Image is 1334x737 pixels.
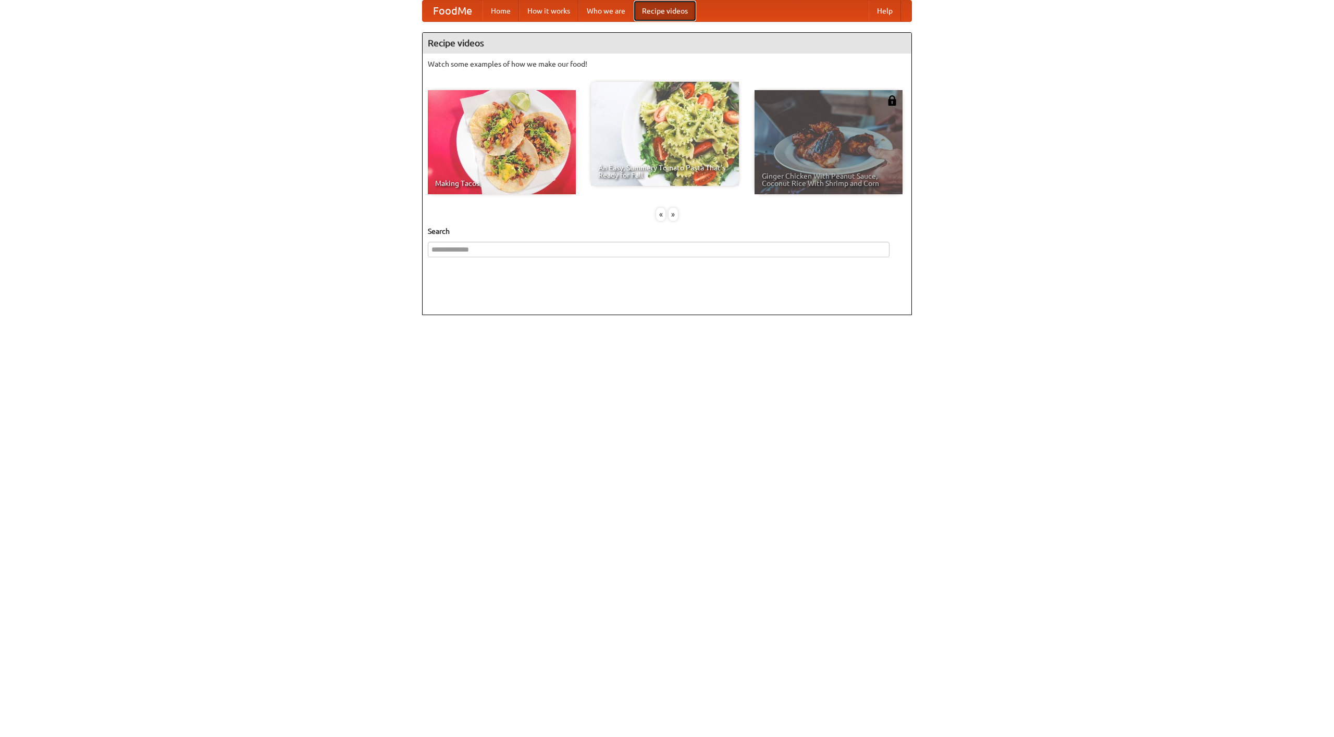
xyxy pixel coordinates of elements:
a: Who we are [578,1,634,21]
h5: Search [428,226,906,236]
a: Help [869,1,901,21]
h4: Recipe videos [423,33,911,54]
div: « [656,208,665,221]
a: Making Tacos [428,90,576,194]
a: FoodMe [423,1,483,21]
div: » [669,208,678,221]
img: 483408.png [887,95,897,106]
p: Watch some examples of how we make our food! [428,59,906,69]
a: Recipe videos [634,1,696,21]
a: How it works [519,1,578,21]
span: An Easy, Summery Tomato Pasta That's Ready for Fall [598,164,732,179]
span: Making Tacos [435,180,569,187]
a: Home [483,1,519,21]
a: An Easy, Summery Tomato Pasta That's Ready for Fall [591,82,739,186]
